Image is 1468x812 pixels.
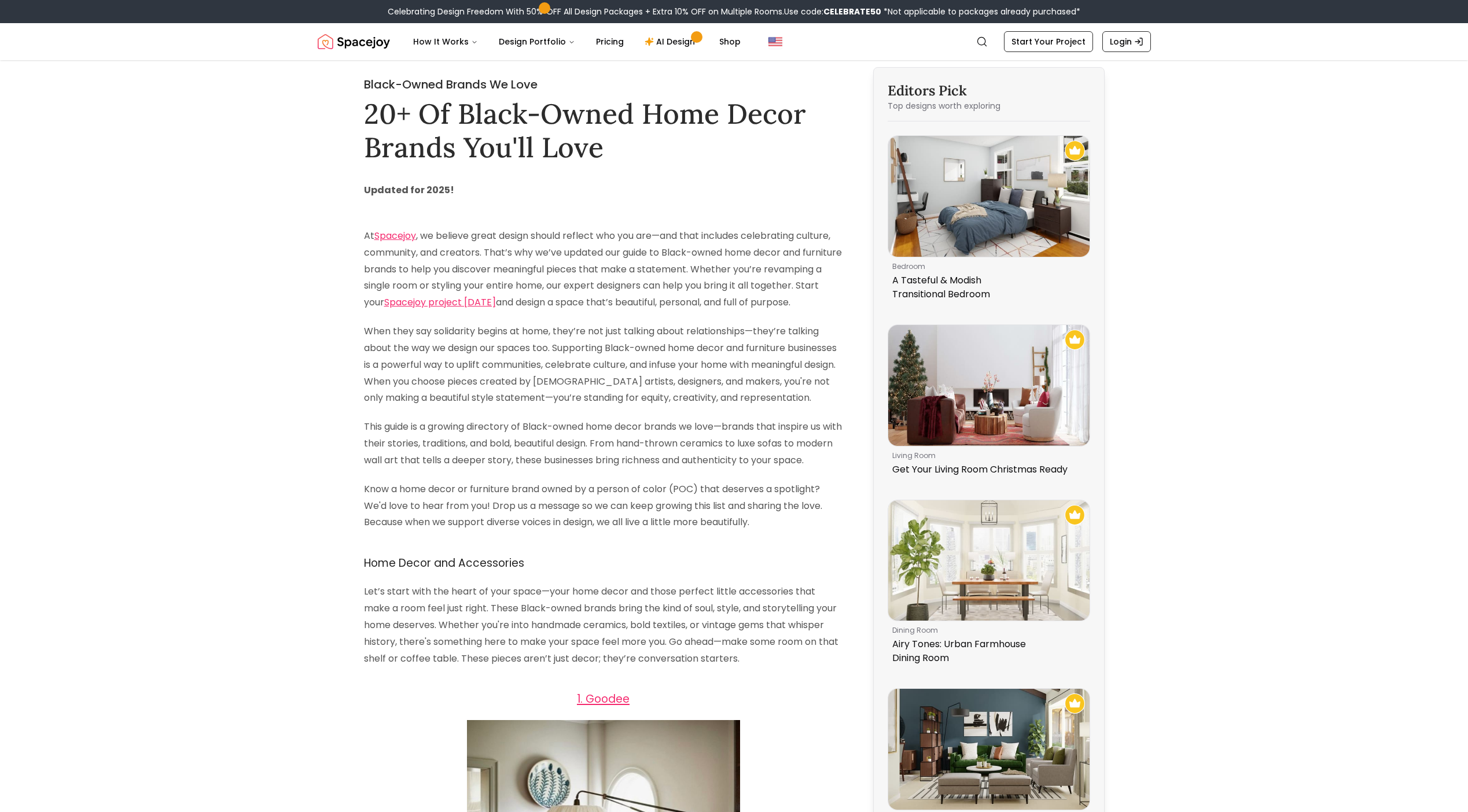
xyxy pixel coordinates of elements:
[404,30,750,53] nav: Main
[1004,31,1093,52] a: Start Your Project
[384,296,496,309] a: Spacejoy project [DATE]
[388,6,1080,17] div: Celebrating Design Freedom With 50% OFF All Design Packages + Extra 10% OFF on Multiple Rooms.
[892,637,1081,665] p: Airy Tones: Urban Farmhouse Dining Room
[364,76,843,93] h2: Black-Owned Brands We Love
[635,30,708,53] a: AI Design
[318,23,1151,60] nav: Global
[888,689,1090,810] img: Grass Green Essence: An Industrial Living-Dining Room
[1065,693,1085,714] img: Recommended Spacejoy Design - Grass Green Essence: An Industrial Living-Dining Room
[768,35,782,49] img: United States
[1065,141,1085,161] img: Recommended Spacejoy Design - A Tasteful & Modish Transitional Bedroom
[823,6,881,17] b: CELEBRATE50
[364,555,524,571] span: Home Decor and Accessories
[888,82,1090,100] h3: Editors Pick
[888,136,1090,257] img: A Tasteful & Modish Transitional Bedroom
[364,419,843,468] p: This guide is a growing directory of Black-owned home decor brands we love—brands that inspire us...
[374,229,416,242] a: Spacejoy
[888,135,1090,306] a: A Tasteful & Modish Transitional BedroomRecommended Spacejoy Design - A Tasteful & Modish Transit...
[1065,330,1085,350] img: Recommended Spacejoy Design - Get Your Living Room Christmas Ready
[1065,505,1085,525] img: Recommended Spacejoy Design - Airy Tones: Urban Farmhouse Dining Room
[892,451,1081,460] p: living room
[888,325,1090,446] img: Get Your Living Room Christmas Ready
[892,262,1081,271] p: bedroom
[892,463,1081,477] p: Get Your Living Room Christmas Ready
[888,324,1090,481] a: Get Your Living Room Christmas ReadyRecommended Spacejoy Design - Get Your Living Room Christmas ...
[364,481,843,531] p: Know a home decor or furniture brand owned by a person of color (POC) that deserves a spotlight? ...
[881,6,1080,17] span: *Not applicable to packages already purchased*
[892,274,1081,301] p: A Tasteful & Modish Transitional Bedroom
[364,584,843,667] p: Let’s start with the heart of your space—your home decor and those perfect little accessories tha...
[888,500,1090,670] a: Airy Tones: Urban Farmhouse Dining RoomRecommended Spacejoy Design - Airy Tones: Urban Farmhouse ...
[888,500,1090,621] img: Airy Tones: Urban Farmhouse Dining Room
[587,30,633,53] a: Pricing
[784,6,881,17] span: Use code:
[577,691,630,707] span: 1. Goodee
[364,183,454,197] strong: Updated for 2025!
[892,626,1081,635] p: dining room
[318,30,390,53] a: Spacejoy
[364,323,843,407] p: When they say solidarity begins at home, they’re not just talking about relationships—they’re tal...
[1102,31,1151,52] a: Login
[318,30,390,53] img: Spacejoy Logo
[888,100,1090,112] p: Top designs worth exploring
[490,30,584,53] button: Design Portfolio
[710,30,750,53] a: Shop
[364,97,843,164] h1: 20+ Of Black-Owned Home Decor Brands You'll Love
[577,688,630,707] a: 1. Goodee
[404,30,487,53] button: How It Works
[364,211,843,311] p: At , we believe great design should reflect who you are—and that includes celebrating culture, co...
